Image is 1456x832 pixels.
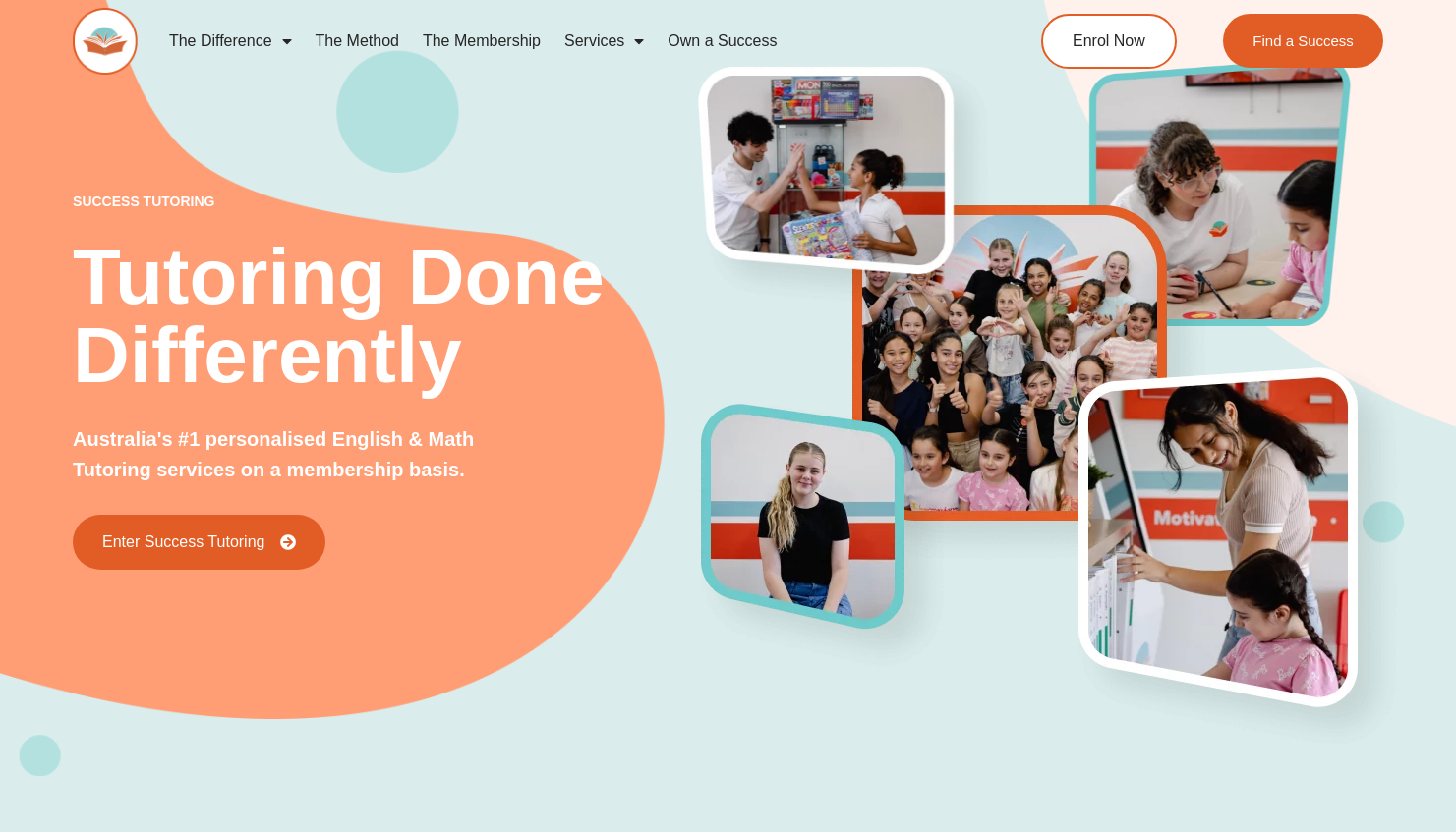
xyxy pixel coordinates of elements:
p: success tutoring [73,194,702,208]
nav: Menu [157,19,966,64]
span: Find a Success [1252,33,1354,48]
h2: Tutoring Done Differently [73,238,702,395]
a: Own a Success [656,19,788,64]
p: Australia's #1 personalised English & Math Tutoring services on a membership basis. [73,424,532,485]
a: The Difference [157,19,304,64]
a: Services [553,19,656,64]
span: Enrol Now [1073,33,1145,49]
a: Find a Success [1223,14,1383,68]
a: Enrol Now [1041,14,1177,69]
a: The Method [304,19,411,64]
a: The Membership [411,19,553,64]
span: Enter Success Tutoring [102,534,264,550]
a: Enter Success Tutoring [73,515,325,570]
